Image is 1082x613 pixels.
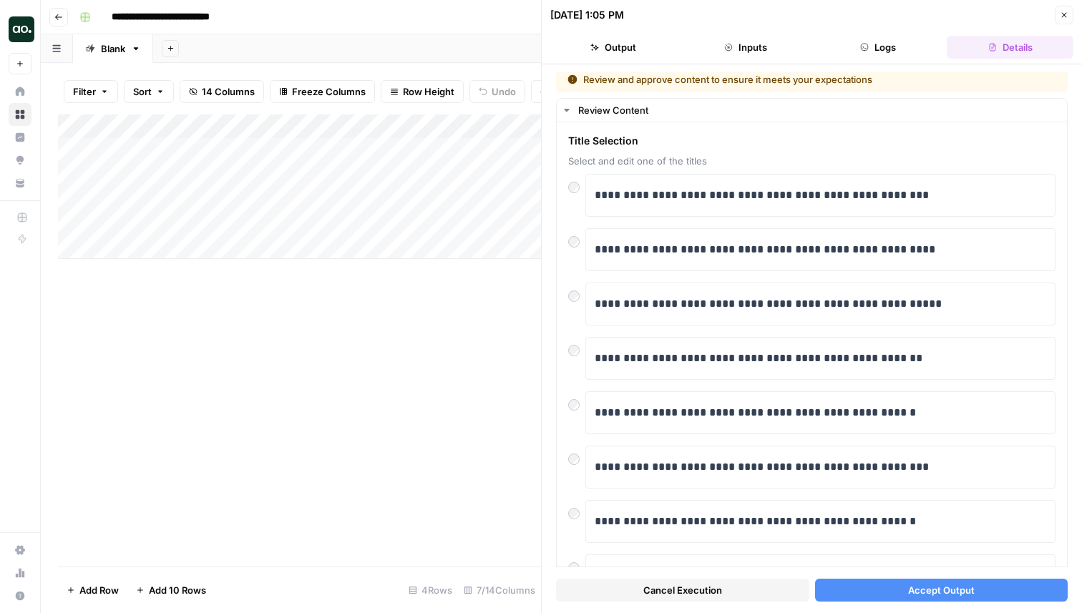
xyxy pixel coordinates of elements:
[683,36,809,59] button: Inputs
[643,583,722,597] span: Cancel Execution
[124,80,174,103] button: Sort
[568,154,1056,168] span: Select and edit one of the titles
[202,84,255,99] span: 14 Columns
[101,41,125,56] div: Blank
[9,16,34,42] img: AirOps Marketing Logo
[568,134,1056,148] span: Title Selection
[9,561,31,584] a: Usage
[73,84,96,99] span: Filter
[458,579,541,602] div: 7/14 Columns
[133,84,152,99] span: Sort
[947,36,1073,59] button: Details
[9,126,31,149] a: Insights
[9,172,31,195] a: Your Data
[9,584,31,607] button: Help + Support
[469,80,525,103] button: Undo
[556,579,809,602] button: Cancel Execution
[550,36,677,59] button: Output
[403,579,458,602] div: 4 Rows
[127,579,215,602] button: Add 10 Rows
[73,34,153,63] a: Blank
[79,583,119,597] span: Add Row
[9,103,31,126] a: Browse
[381,80,464,103] button: Row Height
[567,72,965,87] div: Review and approve content to ensure it meets your expectations
[270,80,375,103] button: Freeze Columns
[180,80,264,103] button: 14 Columns
[9,11,31,47] button: Workspace: AirOps Marketing
[9,80,31,103] a: Home
[292,84,366,99] span: Freeze Columns
[815,579,1068,602] button: Accept Output
[58,579,127,602] button: Add Row
[557,99,1067,122] button: Review Content
[149,583,206,597] span: Add 10 Rows
[815,36,942,59] button: Logs
[9,149,31,172] a: Opportunities
[492,84,516,99] span: Undo
[550,8,624,22] div: [DATE] 1:05 PM
[9,539,31,561] a: Settings
[403,84,454,99] span: Row Height
[578,103,1058,117] div: Review Content
[64,80,118,103] button: Filter
[908,583,975,597] span: Accept Output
